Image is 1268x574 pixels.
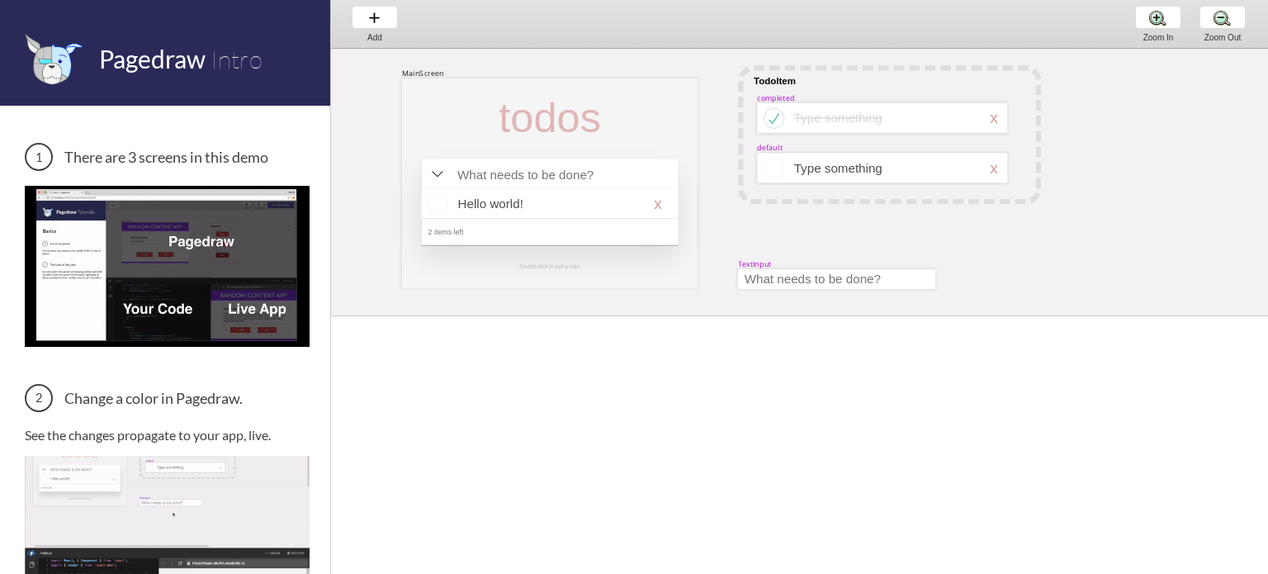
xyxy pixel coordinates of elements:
img: 3 screens [25,186,310,346]
span: Intro [211,44,263,74]
p: See the changes propagate to your app, live. [25,427,310,443]
div: default [757,143,782,153]
img: zoom-plus.png [1149,9,1166,26]
img: favicon.png [25,33,83,85]
h3: Change a color in Pagedraw. [25,384,310,412]
div: TextInput [738,259,771,269]
span: Pagedraw [99,44,206,74]
h3: There are 3 screens in this demo [25,143,310,171]
div: x [990,159,997,177]
div: Zoom In [1127,33,1190,42]
img: zoom-minus.png [1214,9,1231,26]
div: Add [343,33,406,42]
img: baseline-add-24px.svg [366,9,383,26]
div: completed [757,93,794,102]
div: x [990,109,997,126]
div: Zoom Out [1191,33,1254,42]
div: MainScreen [402,68,444,78]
